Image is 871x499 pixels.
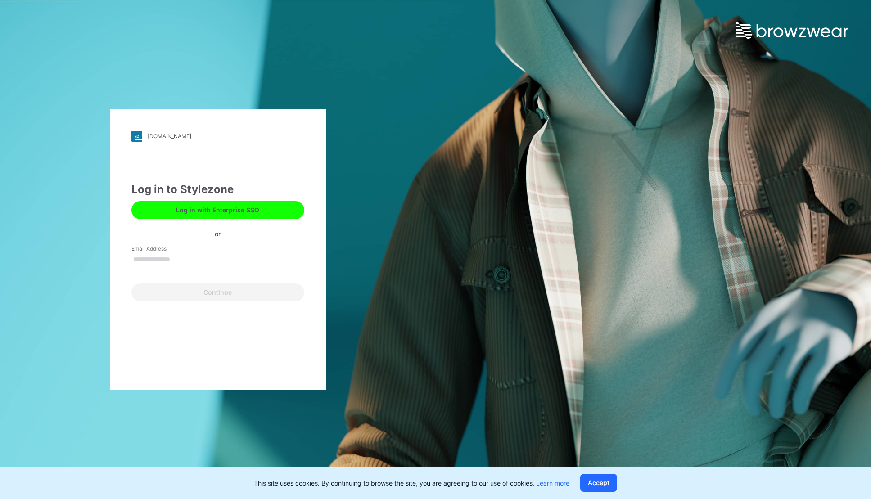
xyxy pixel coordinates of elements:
button: Log in with Enterprise SSO [131,201,304,219]
a: Learn more [536,479,569,487]
button: Accept [580,474,617,492]
a: [DOMAIN_NAME] [131,131,304,142]
div: [DOMAIN_NAME] [148,133,191,139]
div: or [208,229,228,238]
img: stylezone-logo.562084cfcfab977791bfbf7441f1a819.svg [131,131,142,142]
p: This site uses cookies. By continuing to browse the site, you are agreeing to our use of cookies. [254,478,569,488]
div: Log in to Stylezone [131,181,304,198]
img: browzwear-logo.e42bd6dac1945053ebaf764b6aa21510.svg [736,22,848,39]
label: Email Address [131,245,194,253]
